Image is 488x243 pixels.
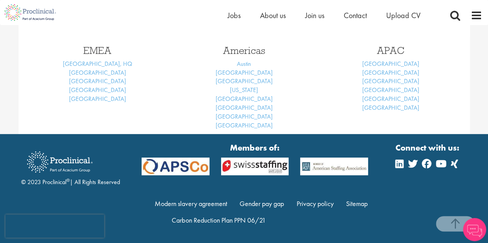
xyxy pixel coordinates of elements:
strong: Members of: [142,142,368,154]
strong: Connect with us: [395,142,461,154]
a: [GEOGRAPHIC_DATA] [216,104,273,112]
h3: EMEA [30,45,165,55]
a: [GEOGRAPHIC_DATA] [69,95,126,103]
a: [GEOGRAPHIC_DATA] [362,69,419,77]
a: Austin [237,60,251,68]
a: Contact [344,10,367,20]
a: Modern slavery agreement [155,199,227,208]
a: Carbon Reduction Plan PPN 06/21 [172,216,265,225]
a: [GEOGRAPHIC_DATA] [216,77,273,85]
a: [GEOGRAPHIC_DATA] [69,86,126,94]
a: [GEOGRAPHIC_DATA] [362,104,419,112]
a: [US_STATE] [230,86,258,94]
h3: Americas [177,45,312,55]
a: Sitemap [346,199,368,208]
a: About us [260,10,286,20]
a: [GEOGRAPHIC_DATA] [216,121,273,129]
a: [GEOGRAPHIC_DATA] [216,69,273,77]
a: [GEOGRAPHIC_DATA] [216,95,273,103]
a: Privacy policy [297,199,334,208]
sup: ® [66,177,70,183]
a: Gender pay gap [240,199,284,208]
img: APSCo [136,158,215,176]
a: Jobs [228,10,241,20]
a: [GEOGRAPHIC_DATA] [69,69,126,77]
a: [GEOGRAPHIC_DATA] [362,86,419,94]
a: [GEOGRAPHIC_DATA] [362,95,419,103]
a: Upload CV [386,10,420,20]
img: Chatbot [463,218,486,241]
img: Proclinical Recruitment [21,146,98,178]
a: [GEOGRAPHIC_DATA] [362,77,419,85]
a: [GEOGRAPHIC_DATA] [69,77,126,85]
a: [GEOGRAPHIC_DATA], HQ [63,60,132,68]
img: APSCo [294,158,374,176]
a: [GEOGRAPHIC_DATA] [362,60,419,68]
div: © 2023 Proclinical | All Rights Reserved [21,146,120,187]
a: [GEOGRAPHIC_DATA] [216,112,273,121]
a: Join us [305,10,324,20]
img: APSCo [215,158,295,176]
h3: APAC [323,45,458,55]
iframe: reCAPTCHA [5,215,104,238]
